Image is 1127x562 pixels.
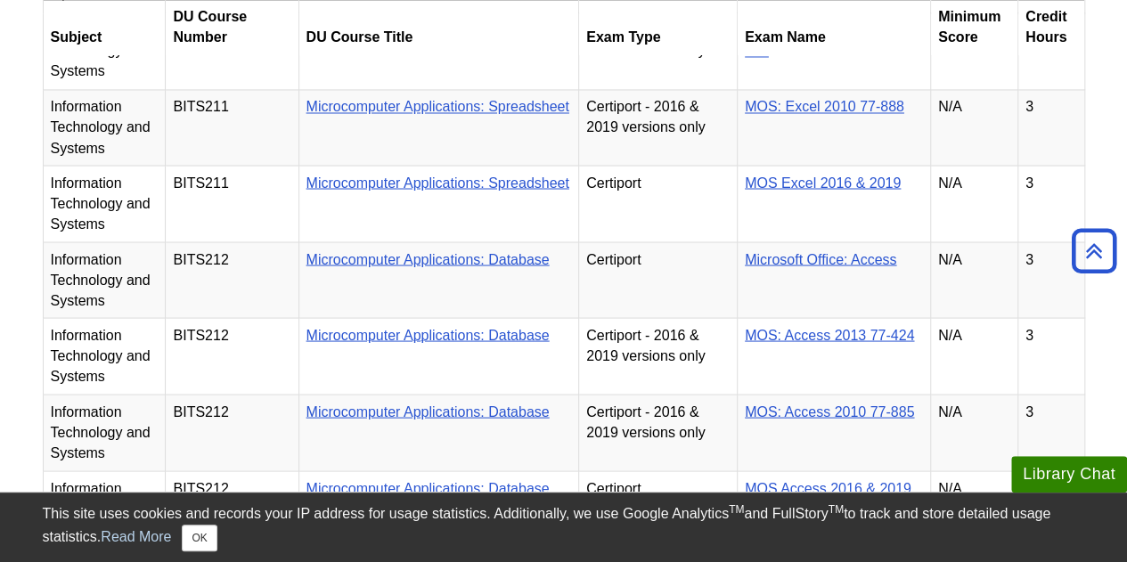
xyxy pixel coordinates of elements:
[1018,166,1084,242] td: 3
[166,166,298,242] td: BITS211
[182,525,216,551] button: Close
[101,529,171,544] a: Read More
[579,166,738,242] td: Certiport
[931,318,1018,395] td: N/A
[1011,456,1127,493] button: Library Chat
[306,480,550,495] a: Microcomputer Applications: Database
[43,470,166,547] td: Information Technology and Systems
[166,318,298,395] td: BITS212
[931,241,1018,318] td: N/A
[306,99,569,114] a: Microcomputer Applications: Spreadsheet
[729,503,744,516] sup: TM
[745,175,901,190] a: MOS Excel 2016 & 2019
[166,395,298,471] td: BITS212
[43,241,166,318] td: Information Technology and Systems
[829,503,844,516] sup: TM
[306,175,569,190] a: Microcomputer Applications: Spreadsheet
[579,470,738,547] td: Certiport
[579,395,738,471] td: Certiport - 2016 & 2019 versions only
[1066,239,1123,263] a: Back to Top
[931,89,1018,166] td: N/A
[931,470,1018,547] td: N/A
[306,251,550,266] a: Microcomputer Applications: Database
[931,395,1018,471] td: N/A
[43,503,1085,551] div: This site uses cookies and records your IP address for usage statistics. Additionally, we use Goo...
[579,241,738,318] td: Certiport
[166,241,298,318] td: BITS212
[745,327,914,342] a: MOS: Access 2013 77-424
[745,403,914,419] a: MOS: Access 2010 77-885
[43,395,166,471] td: Information Technology and Systems
[1018,395,1084,471] td: 3
[745,99,904,114] a: MOS: Excel 2010 77-888
[43,166,166,242] td: Information Technology and Systems
[931,166,1018,242] td: N/A
[306,403,550,419] a: Microcomputer Applications: Database
[745,251,896,266] a: Microsoft Office: Access
[166,89,298,166] td: BITS211
[579,318,738,395] td: Certiport - 2016 & 2019 versions only
[43,89,166,166] td: Information Technology and Systems
[43,318,166,395] td: Information Technology and Systems
[306,327,550,342] a: Microcomputer Applications: Database
[1018,89,1084,166] td: 3
[579,89,738,166] td: Certiport - 2016 & 2019 versions only
[166,470,298,547] td: BITS212
[1018,318,1084,395] td: 3
[1018,241,1084,318] td: 3
[745,480,911,495] a: MOS Access 2016 & 2019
